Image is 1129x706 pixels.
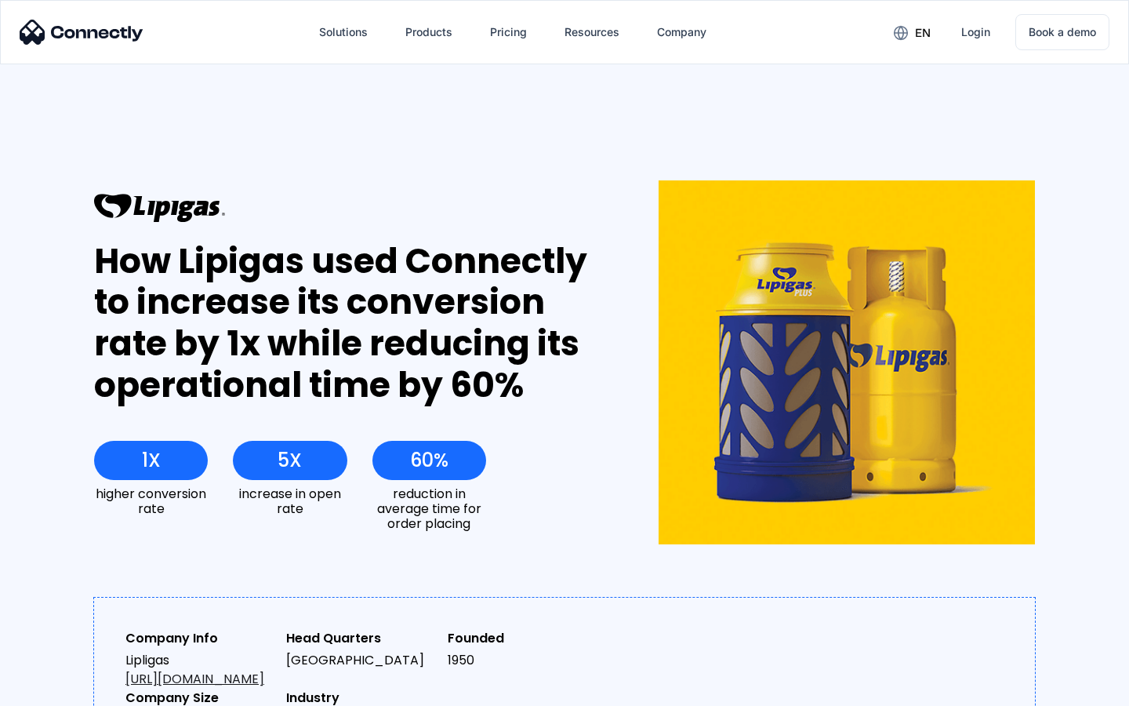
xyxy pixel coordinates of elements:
div: How Lipigas used Connectly to increase its conversion rate by 1x while reducing its operational t... [94,241,601,406]
div: Company Info [125,629,274,648]
a: [URL][DOMAIN_NAME] [125,670,264,688]
a: Login [949,13,1003,51]
div: Products [405,21,452,43]
div: [GEOGRAPHIC_DATA] [286,651,434,670]
div: higher conversion rate [94,486,208,516]
div: Lipligas [125,651,274,689]
a: Book a demo [1015,14,1109,50]
div: Solutions [319,21,368,43]
a: Pricing [477,13,539,51]
img: Connectly Logo [20,20,143,45]
div: increase in open rate [233,486,347,516]
div: Login [961,21,990,43]
div: Head Quarters [286,629,434,648]
aside: Language selected: English [16,679,94,701]
ul: Language list [31,679,94,701]
div: en [915,22,931,44]
div: Founded [448,629,596,648]
div: Resources [564,21,619,43]
div: Company [657,21,706,43]
div: 5X [278,449,302,471]
div: 1950 [448,651,596,670]
div: Pricing [490,21,527,43]
div: reduction in average time for order placing [372,486,486,532]
div: 1X [142,449,161,471]
div: 60% [410,449,448,471]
